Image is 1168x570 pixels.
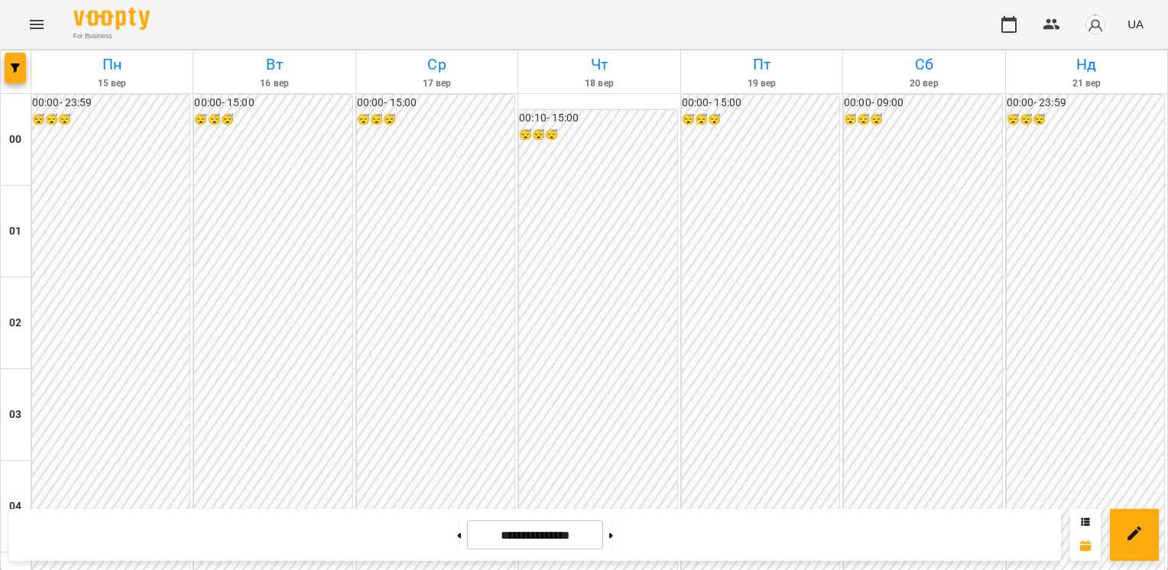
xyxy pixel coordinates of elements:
h6: 😴😴😴 [194,112,352,128]
h6: Сб [845,53,1002,76]
h6: Ср [359,53,515,76]
h6: Пн [34,53,190,76]
h6: 00:00 - 09:00 [844,95,1001,112]
h6: 03 [9,406,21,423]
h6: 17 вер [359,76,515,91]
span: UA [1127,16,1144,32]
h6: Вт [196,53,352,76]
img: avatar_s.png [1085,14,1106,35]
button: UA [1121,10,1150,38]
h6: 16 вер [196,76,352,91]
h6: 😴😴😴 [519,127,676,144]
h6: 😴😴😴 [1007,112,1164,128]
h6: 00:00 - 15:00 [682,95,839,112]
h6: 01 [9,223,21,240]
h6: 20 вер [845,76,1002,91]
h6: 00:10 - 15:00 [519,110,676,127]
h6: 😴😴😴 [32,112,190,128]
span: For Business [73,31,150,41]
h6: 00:00 - 15:00 [194,95,352,112]
h6: 00:00 - 23:59 [1007,95,1164,112]
h6: 15 вер [34,76,190,91]
img: Voopty Logo [73,8,150,30]
h6: 😴😴😴 [844,112,1001,128]
h6: 00:00 - 23:59 [32,95,190,112]
h6: Чт [521,53,677,76]
h6: 02 [9,315,21,332]
h6: 04 [9,498,21,515]
h6: 18 вер [521,76,677,91]
h6: 😴😴😴 [682,112,839,128]
h6: Пт [683,53,840,76]
button: Menu [18,6,55,43]
h6: 19 вер [683,76,840,91]
h6: 21 вер [1008,76,1165,91]
h6: 00:00 - 15:00 [357,95,514,112]
h6: Нд [1008,53,1165,76]
h6: 00 [9,131,21,148]
h6: 😴😴😴 [357,112,514,128]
